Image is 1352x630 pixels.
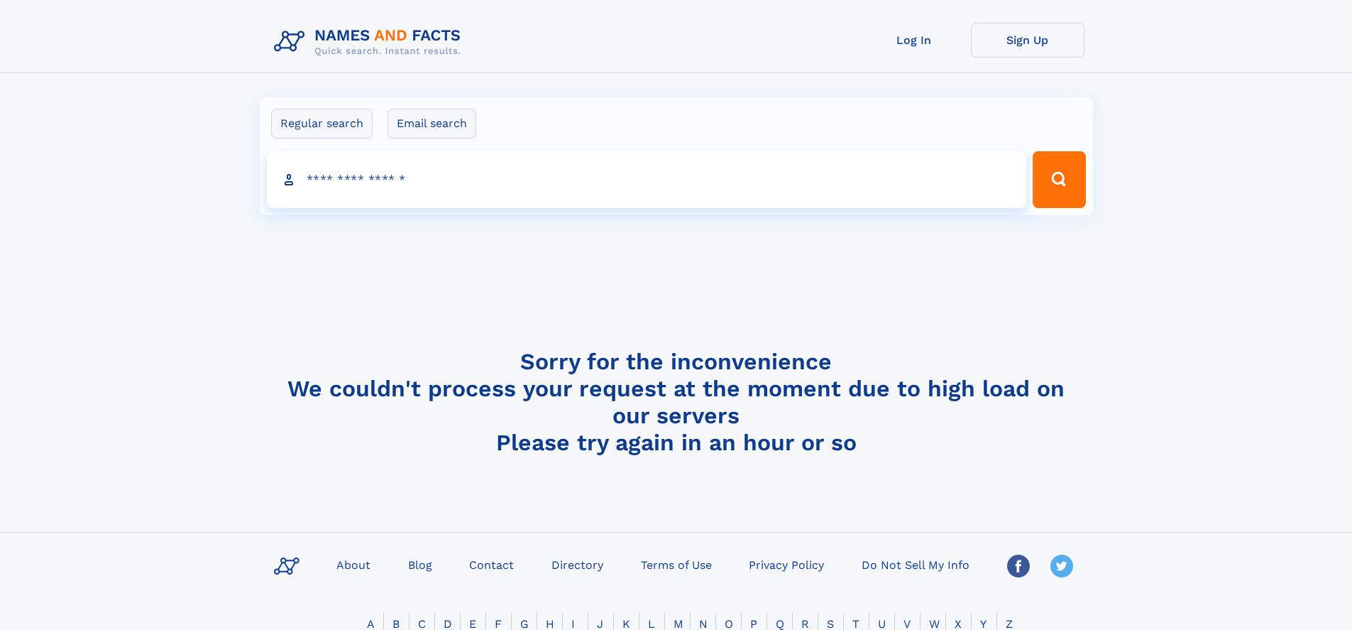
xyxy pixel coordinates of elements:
img: Logo Names and Facts [268,23,473,61]
a: Sign Up [971,23,1084,58]
button: Search Button [1033,151,1085,208]
a: Privacy Policy [743,554,830,575]
a: Contact [463,554,520,575]
a: Log In [857,23,971,58]
a: About [331,554,376,575]
a: Do Not Sell My Info [856,554,975,575]
input: search input [267,151,1027,208]
label: Regular search [271,109,373,139]
img: Facebook [1007,555,1030,577]
a: Blog [402,554,438,575]
img: Twitter [1050,555,1073,577]
a: Directory [546,554,609,575]
label: Email search [388,109,476,139]
a: Terms of Use [635,554,718,575]
h4: Sorry for the inconvenience We couldn't process your request at the moment due to high load on ou... [268,348,1084,456]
